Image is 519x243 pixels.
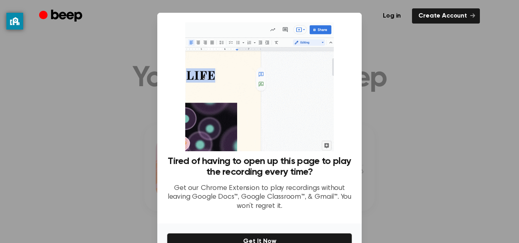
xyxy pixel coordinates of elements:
a: Log in [376,8,407,24]
img: Beep extension in action [185,22,333,151]
a: Create Account [412,8,480,24]
a: Beep [39,8,84,24]
p: Get our Chrome Extension to play recordings without leaving Google Docs™, Google Classroom™, & Gm... [167,184,352,211]
button: privacy banner [6,13,23,30]
h3: Tired of having to open up this page to play the recording every time? [167,156,352,178]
